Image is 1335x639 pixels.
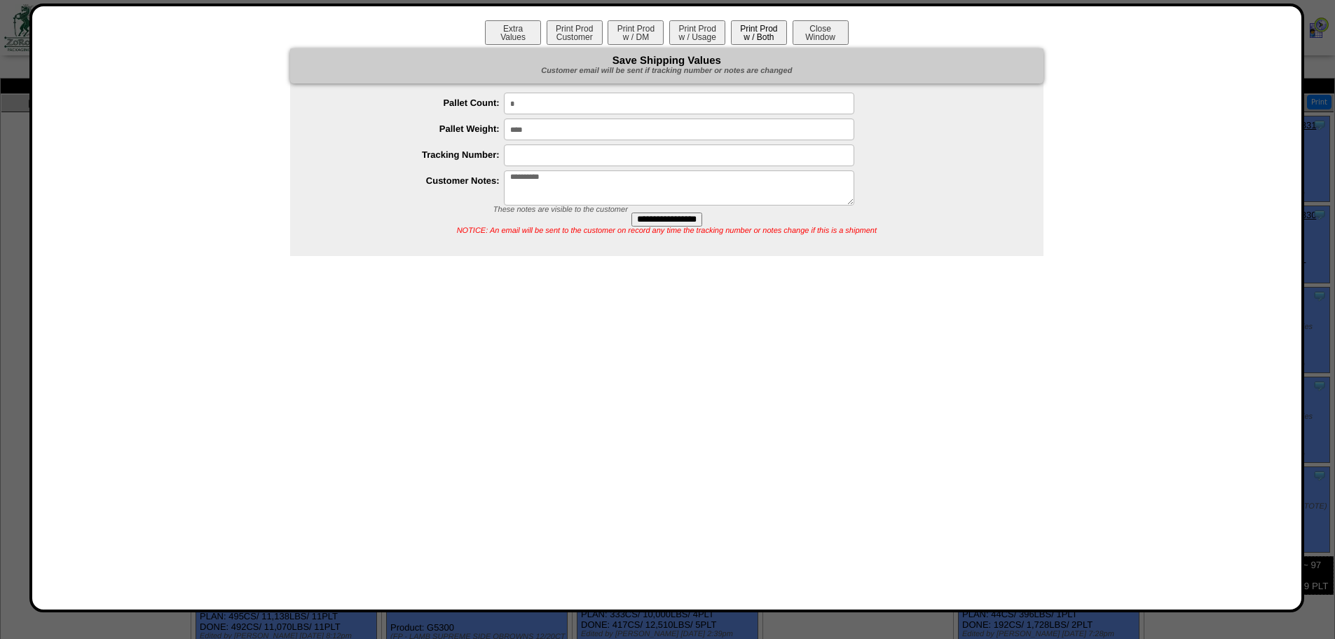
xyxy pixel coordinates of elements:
[290,66,1043,76] div: Customer email will be sent if tracking number or notes are changed
[608,20,664,45] button: Print Prodw / DM
[318,149,504,160] label: Tracking Number:
[318,123,504,134] label: Pallet Weight:
[290,48,1043,83] div: Save Shipping Values
[731,20,787,45] button: Print Prodw / Both
[791,32,850,42] a: CloseWindow
[493,206,628,214] span: These notes are visible to the customer
[485,20,541,45] button: ExtraValues
[318,175,504,186] label: Customer Notes:
[457,227,877,235] span: NOTICE: An email will be sent to the customer on record any time the tracking number or notes cha...
[318,97,504,108] label: Pallet Count:
[793,20,849,45] button: CloseWindow
[547,20,603,45] button: Print ProdCustomer
[669,20,725,45] button: Print Prodw / Usage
